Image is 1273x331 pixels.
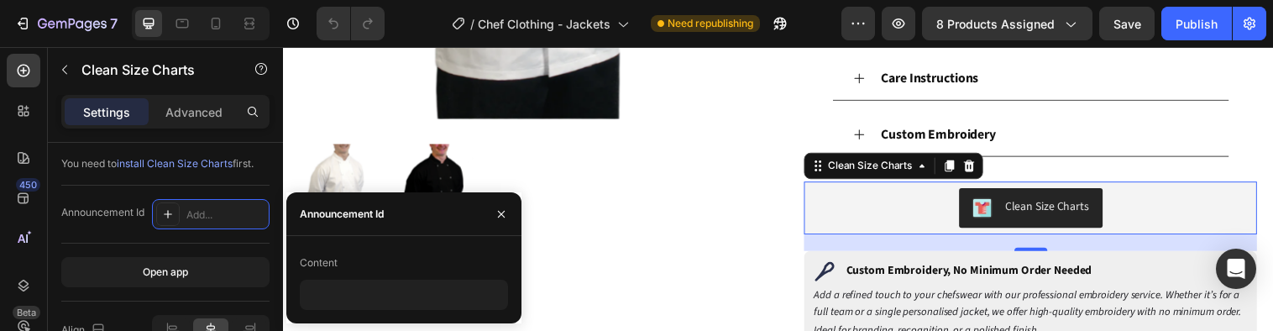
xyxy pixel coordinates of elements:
button: Open app [61,257,270,287]
p: Advanced [165,103,223,121]
i: Add a refined touch to your chefswear with our professional embroidery service. Whether it’s for ... [540,244,975,297]
p: Clean Size Charts [81,60,224,80]
button: Clean Size Charts [688,144,834,184]
button: 7 [7,7,125,40]
strong: Custom Embroidery, No Minimum Order Needed [573,219,823,236]
button: 8 products assigned [922,7,1092,40]
div: Announcement Id [300,207,384,222]
span: Save [1113,17,1141,31]
div: You need to first. [61,156,270,171]
div: Beta [13,306,40,319]
div: Announcement Id [61,205,144,220]
iframe: Design area [283,47,1273,331]
button: Save [1099,7,1155,40]
span: 8 products assigned [936,15,1055,33]
div: Undo/Redo [317,7,385,40]
div: Clean Size Charts [735,154,820,171]
div: Add... [186,208,265,223]
p: Settings [83,103,130,121]
p: 7 [110,13,118,34]
div: 450 [16,178,40,192]
div: Content [300,255,338,271]
div: Clean Size Charts [551,113,643,129]
div: Open Intercom Messenger [1216,249,1256,289]
span: Chef Clothing - Jackets [478,15,610,33]
button: Publish [1161,7,1232,40]
strong: Custom Embroidery [609,80,726,98]
span: / [470,15,474,33]
div: Publish [1176,15,1218,33]
span: install Clean Size Charts [117,157,233,170]
span: Need republishing [668,16,753,31]
div: Open app [143,265,188,280]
